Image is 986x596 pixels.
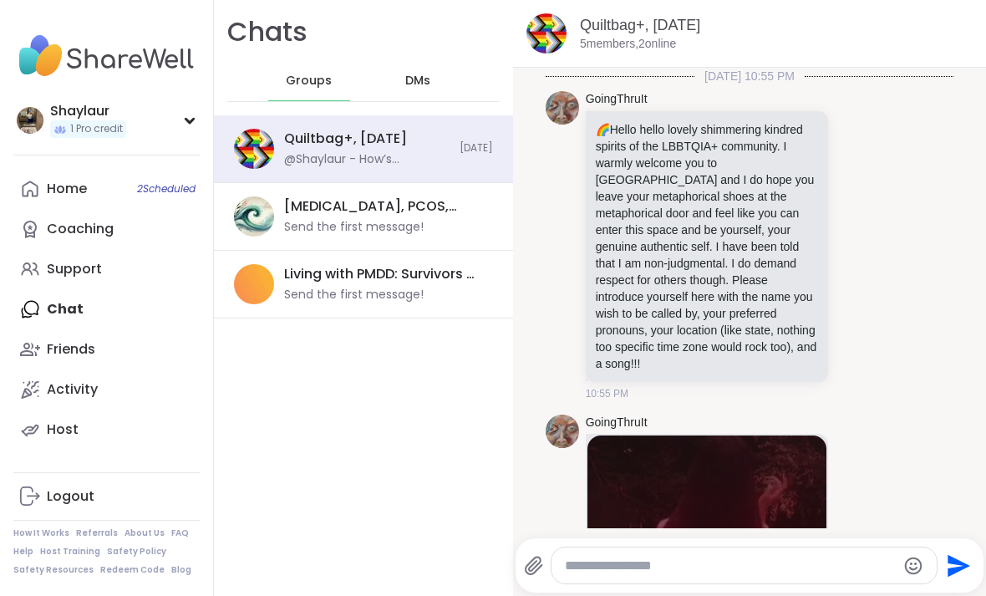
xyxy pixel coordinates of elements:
div: Home [47,180,87,198]
img: Quiltbag+, Sep 11 [234,129,274,169]
a: Coaching [13,209,200,249]
a: About Us [125,527,165,539]
img: ShareWell Nav Logo [13,27,200,85]
div: Send the first message! [284,219,424,236]
span: Groups [286,73,332,89]
img: https://sharewell-space-live.sfo3.digitaloceanspaces.com/user-generated/48fc4fc7-d9bc-4228-993b-a... [546,415,579,448]
div: Logout [47,487,94,506]
h1: Chats [227,13,307,51]
span: 2 Scheduled [137,182,196,196]
a: Logout [13,476,200,517]
img: Shaylaur [17,107,43,134]
div: Coaching [47,220,114,238]
img: Living with PMDD: Survivors & Loved Ones, Sep 12 [234,264,274,304]
a: GoingThruIt [586,91,648,108]
p: Hello hello lovely shimmering kindred spirits of the LBBTQIA+ community. I warmly welcome you to ... [596,121,819,372]
div: Send the first message! [284,287,424,303]
a: FAQ [171,527,189,539]
a: Host [13,410,200,450]
span: 10:55 PM [586,386,628,401]
div: [MEDICAL_DATA], PCOS, PMDD Support & Empowerment, [DATE] [284,197,483,216]
div: Support [47,260,102,278]
a: Blog [171,564,191,576]
a: Activity [13,369,200,410]
div: Shaylaur [50,102,126,120]
div: @Shaylaur - How’s everyone’s weekend going? [284,151,450,168]
img: Quiltbag+, Sep 11 [526,13,567,53]
div: Host [47,420,79,439]
div: Friends [47,340,95,359]
span: [DATE] 10:55 PM [694,68,805,84]
div: Activity [47,380,98,399]
textarea: Type your message [565,558,896,574]
span: DMs [405,73,430,89]
a: Support [13,249,200,289]
a: Host Training [40,546,100,558]
iframe: Spotlight [444,73,457,86]
div: Living with PMDD: Survivors & Loved Ones, [DATE] [284,265,483,283]
a: GoingThruIt [586,415,648,431]
a: Quiltbag+, [DATE] [580,17,700,33]
a: Safety Policy [107,546,166,558]
a: Safety Resources [13,564,94,576]
img: Endometriosis, PCOS, PMDD Support & Empowerment, Sep 15 [234,196,274,237]
a: Home2Scheduled [13,169,200,209]
span: 1 Pro credit [70,122,123,136]
img: https://sharewell-space-live.sfo3.digitaloceanspaces.com/user-generated/48fc4fc7-d9bc-4228-993b-a... [546,91,579,125]
div: Quiltbag+, [DATE] [284,130,407,148]
iframe: Spotlight [183,221,196,234]
button: Emoji picker [903,556,923,576]
a: How It Works [13,527,69,539]
span: [DATE] [460,141,493,155]
a: Friends [13,329,200,369]
button: Send [938,547,975,584]
p: 5 members, 2 online [580,36,676,53]
span: 🌈 [596,123,610,136]
a: Help [13,546,33,558]
a: Referrals [76,527,118,539]
a: Redeem Code [100,564,165,576]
